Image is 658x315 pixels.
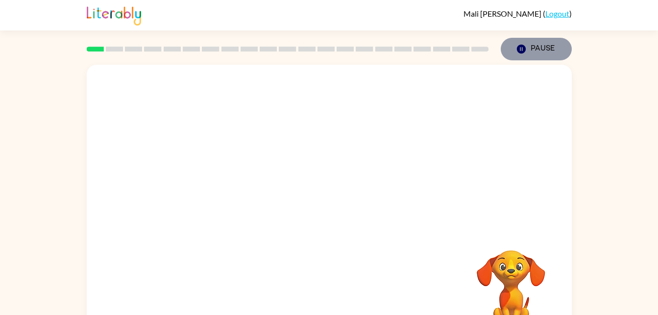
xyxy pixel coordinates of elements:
img: Literably [87,4,141,26]
button: Pause [501,38,572,60]
div: ( ) [463,9,572,18]
a: Logout [545,9,569,18]
span: Mali [PERSON_NAME] [463,9,543,18]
